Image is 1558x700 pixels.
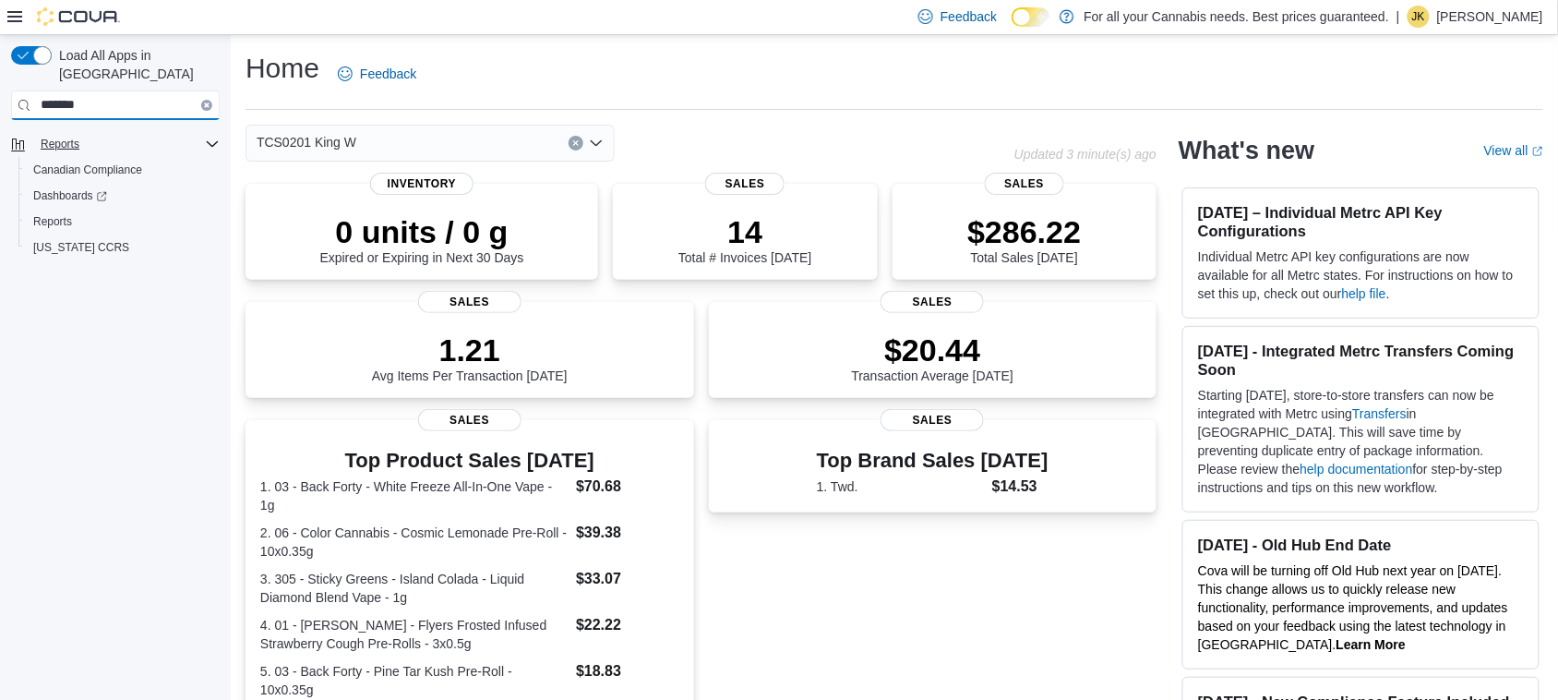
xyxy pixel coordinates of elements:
[1198,247,1524,303] p: Individual Metrc API key configurations are now available for all Metrc states. For instructions ...
[372,332,568,383] div: Avg Items Per Transaction [DATE]
[33,163,142,177] span: Canadian Compliance
[26,211,79,233] a: Reports
[18,209,227,235] button: Reports
[1198,386,1524,497] p: Starting [DATE], store-to-store transfers can now be integrated with Metrc using in [GEOGRAPHIC_D...
[985,173,1064,195] span: Sales
[18,183,227,209] a: Dashboards
[260,477,569,514] dt: 1. 03 - Back Forty - White Freeze All-In-One Vape - 1g
[576,568,678,590] dd: $33.07
[320,213,524,265] div: Expired or Expiring in Next 30 Days
[1300,462,1413,477] a: help documentation
[11,124,220,308] nav: Complex example
[418,409,521,431] span: Sales
[246,50,319,87] h1: Home
[418,291,521,313] span: Sales
[1198,342,1524,379] h3: [DATE] - Integrated Metrc Transfers Coming Soon
[260,616,569,653] dt: 4. 01 - [PERSON_NAME] - Flyers Frosted Infused Strawberry Cough Pre-Rolls - 3x0.5g
[201,100,212,111] button: Clear input
[257,131,356,153] span: TCS0201 King W
[576,614,678,636] dd: $22.22
[1437,6,1543,28] p: [PERSON_NAME]
[569,136,583,151] button: Clear input
[1012,27,1013,28] span: Dark Mode
[1408,6,1430,28] div: Jennifer Kinzie
[1198,203,1524,240] h3: [DATE] – Individual Metrc API Key Configurations
[52,46,220,83] span: Load All Apps in [GEOGRAPHIC_DATA]
[372,332,568,368] p: 1.21
[37,7,120,26] img: Cova
[33,188,107,203] span: Dashboards
[705,173,785,195] span: Sales
[1412,6,1425,28] span: JK
[33,133,220,155] span: Reports
[260,662,569,699] dt: 5. 03 - Back Forty - Pine Tar Kush Pre-Roll - 10x0.35g
[1198,563,1508,652] span: Cova will be turning off Old Hub next year on [DATE]. This change allows us to quickly release ne...
[1336,637,1406,652] a: Learn More
[1198,536,1524,554] h3: [DATE] - Old Hub End Date
[26,185,220,207] span: Dashboards
[26,159,220,181] span: Canadian Compliance
[26,211,220,233] span: Reports
[33,214,72,229] span: Reports
[26,159,150,181] a: Canadian Compliance
[941,7,997,26] span: Feedback
[1532,146,1543,157] svg: External link
[260,450,679,472] h3: Top Product Sales [DATE]
[26,236,220,259] span: Washington CCRS
[1014,147,1157,162] p: Updated 3 minute(s) ago
[678,213,811,265] div: Total # Invoices [DATE]
[320,213,524,250] p: 0 units / 0 g
[852,332,1014,368] p: $20.44
[1352,406,1407,421] a: Transfers
[678,213,811,250] p: 14
[967,213,1081,250] p: $286.22
[992,476,1049,498] dd: $14.53
[260,524,569,561] dt: 2. 06 - Color Cannabis - Cosmic Lemonade Pre-Roll - 10x0.35g
[1342,286,1386,301] a: help file
[1396,6,1400,28] p: |
[967,213,1081,265] div: Total Sales [DATE]
[852,332,1014,383] div: Transaction Average [DATE]
[18,157,227,183] button: Canadian Compliance
[260,570,569,607] dt: 3. 305 - Sticky Greens - Island Colada - Liquid Diamond Blend Vape - 1g
[26,185,114,207] a: Dashboards
[881,409,984,431] span: Sales
[576,660,678,682] dd: $18.83
[33,240,129,255] span: [US_STATE] CCRS
[18,235,227,260] button: [US_STATE] CCRS
[881,291,984,313] span: Sales
[330,55,424,92] a: Feedback
[370,173,473,195] span: Inventory
[576,522,678,544] dd: $39.38
[360,65,416,83] span: Feedback
[41,137,79,151] span: Reports
[817,450,1049,472] h3: Top Brand Sales [DATE]
[576,476,678,498] dd: $70.68
[1084,6,1389,28] p: For all your Cannabis needs. Best prices guaranteed.
[26,236,137,259] a: [US_STATE] CCRS
[33,133,87,155] button: Reports
[817,477,985,496] dt: 1. Twd.
[589,136,604,151] button: Open list of options
[1484,143,1543,158] a: View allExternal link
[1179,136,1314,165] h2: What's new
[1012,7,1050,27] input: Dark Mode
[4,131,227,157] button: Reports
